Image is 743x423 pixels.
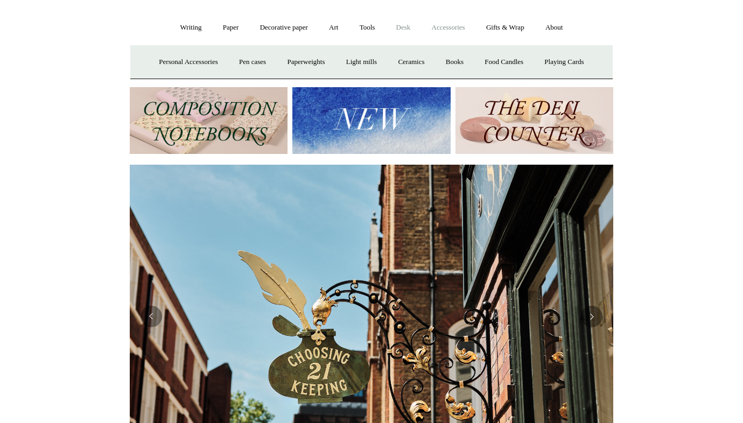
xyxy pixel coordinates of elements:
a: Decorative paper [250,13,318,42]
img: 202302 Composition ledgers.jpg__PID:69722ee6-fa44-49dd-a067-31375e5d54ec [130,87,288,154]
a: Ceramics [388,48,434,76]
a: Paperweights [277,48,334,76]
a: Paper [213,13,249,42]
a: Accessories [422,13,475,42]
a: Writing [171,13,212,42]
a: Tools [350,13,385,42]
a: Desk [387,13,420,42]
a: Light mills [337,48,387,76]
a: Art [319,13,348,42]
button: Previous [141,306,162,327]
a: Pen cases [229,48,276,76]
a: Gifts & Wrap [476,13,534,42]
a: Playing Cards [535,48,593,76]
img: New.jpg__PID:f73bdf93-380a-4a35-bcfe-7823039498e1 [292,87,450,154]
a: Books [436,48,473,76]
a: Personal Accessories [149,48,227,76]
a: About [536,13,573,42]
a: Food Candles [475,48,533,76]
button: Next [581,306,602,327]
img: The Deli Counter [455,87,613,154]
